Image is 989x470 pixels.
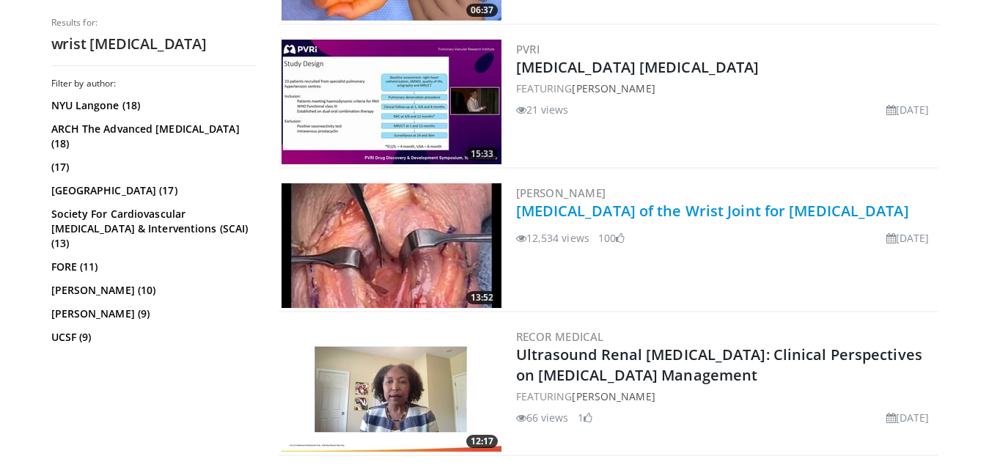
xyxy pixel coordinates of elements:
[516,345,922,385] a: Ultrasound Renal [MEDICAL_DATA]: Clinical Perspectives on [MEDICAL_DATA] Management
[886,230,930,246] li: [DATE]
[51,260,253,274] a: FORE (11)
[516,410,569,425] li: 66 views
[516,201,909,221] a: [MEDICAL_DATA] of the Wrist Joint for [MEDICAL_DATA]
[51,207,253,251] a: Society For Cardiovascular [MEDICAL_DATA] & Interventions (SCAI) (13)
[886,102,930,117] li: [DATE]
[51,122,253,151] a: ARCH The Advanced [MEDICAL_DATA] (18)
[572,389,655,403] a: [PERSON_NAME]
[516,230,589,246] li: 12,534 views
[282,183,501,308] a: 13:52
[516,57,760,77] a: [MEDICAL_DATA] [MEDICAL_DATA]
[578,410,592,425] li: 1
[466,291,498,304] span: 13:52
[516,81,935,96] div: FEATURING
[51,330,253,345] a: UCSF (9)
[51,306,253,321] a: [PERSON_NAME] (9)
[282,183,501,308] img: 9b0b7984-32f6-49da-b760-1bd0a2d3b3e3.300x170_q85_crop-smart_upscale.jpg
[51,34,257,54] h2: wrist [MEDICAL_DATA]
[51,17,257,29] p: Results for:
[51,160,253,175] a: (17)
[598,230,625,246] li: 100
[51,283,253,298] a: [PERSON_NAME] (10)
[51,78,257,89] h3: Filter by author:
[466,147,498,161] span: 15:33
[51,183,253,198] a: [GEOGRAPHIC_DATA] (17)
[572,81,655,95] a: [PERSON_NAME]
[282,40,501,164] a: 15:33
[282,327,501,452] img: db5eb954-b69d-40f8-a012-f5d3258e0349.300x170_q85_crop-smart_upscale.jpg
[466,4,498,17] span: 06:37
[51,98,253,113] a: NYU Langone (18)
[466,435,498,448] span: 12:17
[282,327,501,452] a: 12:17
[516,102,569,117] li: 21 views
[516,186,606,200] a: [PERSON_NAME]
[516,389,935,404] div: FEATURING
[886,410,930,425] li: [DATE]
[282,40,501,164] img: c415331f-5347-447f-9f5d-b2e856f3123a.300x170_q85_crop-smart_upscale.jpg
[516,42,540,56] a: PVRI
[516,329,604,344] a: Recor Medical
